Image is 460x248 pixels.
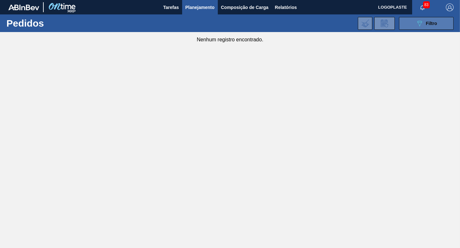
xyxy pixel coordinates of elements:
span: Relatórios [275,4,297,11]
img: Logout [446,4,454,11]
img: TNhmsLtSVTkK8tSr43FrP2fwEKptu5GPRR3wAAAABJRU5ErkJggg== [8,4,39,10]
button: Notificações [412,3,433,12]
div: Solicitação de Revisão de Pedidos [374,17,395,30]
span: Filtro [426,21,437,26]
button: Filtro [399,17,454,30]
span: Planejamento [185,4,215,11]
div: Importar Negociações dos Pedidos [358,17,372,30]
span: Tarefas [163,4,179,11]
h1: Pedidos [6,20,97,27]
span: 83 [423,1,430,8]
span: Composição de Carga [221,4,269,11]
